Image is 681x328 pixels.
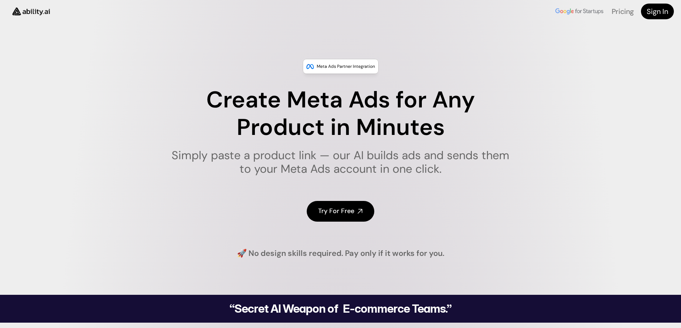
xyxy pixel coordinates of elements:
a: Pricing [612,7,634,16]
h4: Try For Free [318,207,354,216]
h2: “Secret AI Weapon of E-commerce Teams.” [211,303,470,314]
a: Sign In [641,4,674,19]
h1: Create Meta Ads for Any Product in Minutes [167,86,514,141]
h4: 🚀 No design skills required. Pay only if it works for you. [237,248,444,259]
h4: Sign In [647,6,668,16]
p: Meta Ads Partner Integration [317,63,375,70]
h1: Simply paste a product link — our AI builds ads and sends them to your Meta Ads account in one cl... [167,148,514,176]
a: Try For Free [307,201,374,221]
